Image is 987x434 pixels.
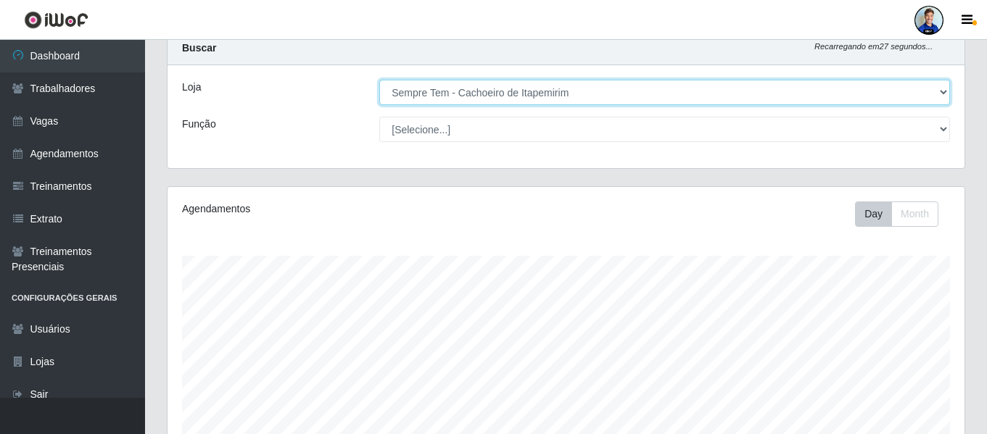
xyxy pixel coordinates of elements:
[814,42,933,51] i: Recarregando em 27 segundos...
[891,201,938,227] button: Month
[182,80,201,95] label: Loja
[24,11,88,29] img: CoreUI Logo
[855,201,892,227] button: Day
[855,201,950,227] div: Toolbar with button groups
[182,42,216,54] strong: Buscar
[182,201,490,217] div: Agendamentos
[855,201,938,227] div: First group
[182,117,216,132] label: Função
